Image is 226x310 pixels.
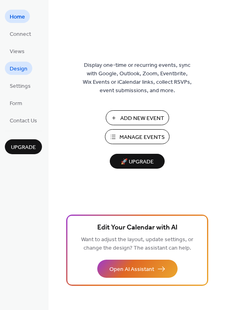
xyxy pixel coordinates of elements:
span: Want to adjust the layout, update settings, or change the design? The assistant can help. [81,234,193,254]
a: Home [5,10,30,23]
button: 🚀 Upgrade [110,154,165,169]
span: Contact Us [10,117,37,125]
span: Home [10,13,25,21]
span: Edit Your Calendar with AI [97,222,178,234]
span: Views [10,48,25,56]
button: Upgrade [5,139,42,154]
span: Upgrade [11,143,36,152]
button: Add New Event [106,110,169,125]
span: Connect [10,30,31,39]
span: Add New Event [120,114,164,123]
a: Design [5,62,32,75]
span: Display one-time or recurring events, sync with Google, Outlook, Zoom, Eventbrite, Wix Events or ... [83,61,192,95]
span: Design [10,65,27,73]
a: Settings [5,79,36,92]
span: Settings [10,82,31,91]
a: Contact Us [5,114,42,127]
span: Form [10,99,22,108]
button: Open AI Assistant [97,260,178,278]
span: Open AI Assistant [109,265,154,274]
button: Manage Events [105,129,169,144]
a: Views [5,44,29,58]
a: Form [5,96,27,110]
span: Manage Events [119,133,165,142]
a: Connect [5,27,36,40]
span: 🚀 Upgrade [115,157,160,167]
